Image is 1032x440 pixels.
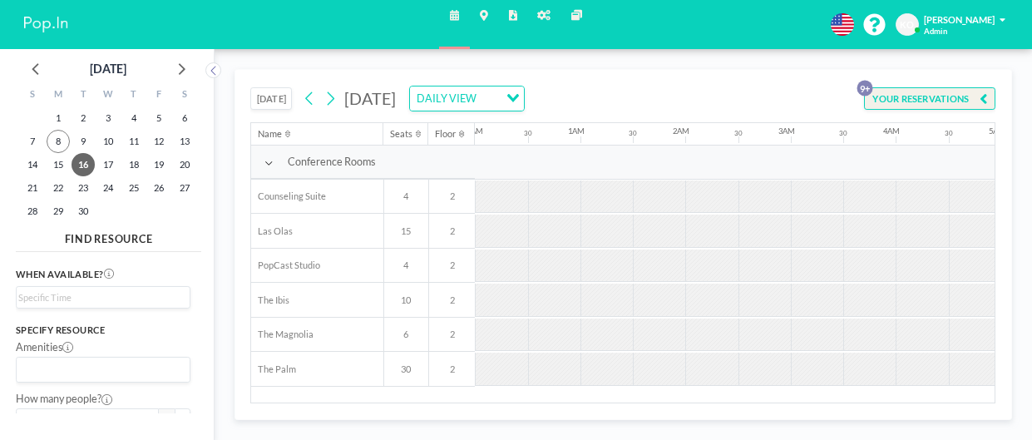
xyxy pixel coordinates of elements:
[173,130,196,153] span: Saturday, September 13, 2025
[384,363,428,375] span: 30
[121,85,146,106] div: T
[883,126,900,136] div: 4AM
[435,128,456,140] div: Floor
[250,87,292,111] button: [DATE]
[413,90,478,107] span: DAILY VIEW
[21,176,44,200] span: Sunday, September 21, 2025
[147,153,170,176] span: Friday, September 19, 2025
[72,200,95,223] span: Tuesday, September 30, 2025
[900,19,914,31] span: KO
[72,153,95,176] span: Tuesday, September 16, 2025
[429,260,475,271] span: 2
[16,227,201,245] h4: FIND RESOURCE
[21,200,44,223] span: Sunday, September 28, 2025
[47,130,70,153] span: Monday, September 8, 2025
[71,85,96,106] div: T
[390,128,412,140] div: Seats
[864,87,995,111] button: YOUR RESERVATIONS9+
[673,126,689,136] div: 2AM
[410,87,523,111] div: Search for option
[251,294,289,306] span: The Ibis
[384,260,428,271] span: 4
[251,260,320,271] span: PopCast Studio
[734,130,743,138] div: 30
[147,130,170,153] span: Friday, September 12, 2025
[384,329,428,340] span: 6
[47,200,70,223] span: Monday, September 29, 2025
[173,176,196,200] span: Saturday, September 27, 2025
[16,324,190,336] h3: Specify resource
[96,85,121,106] div: W
[173,106,196,130] span: Saturday, September 6, 2025
[47,176,70,200] span: Monday, September 22, 2025
[96,153,120,176] span: Wednesday, September 17, 2025
[629,130,637,138] div: 30
[17,287,190,308] div: Search for option
[96,106,120,130] span: Wednesday, September 3, 2025
[384,225,428,237] span: 15
[429,294,475,306] span: 2
[21,130,44,153] span: Sunday, September 7, 2025
[568,126,585,136] div: 1AM
[18,290,180,304] input: Search for option
[857,80,873,96] p: 9+
[172,85,197,106] div: S
[344,88,396,108] span: [DATE]
[146,85,171,106] div: F
[45,85,70,106] div: M
[122,153,146,176] span: Thursday, September 18, 2025
[72,106,95,130] span: Tuesday, September 2, 2025
[90,57,126,81] div: [DATE]
[47,106,70,130] span: Monday, September 1, 2025
[251,329,314,340] span: The Magnolia
[251,190,326,202] span: Counseling Suite
[429,363,475,375] span: 2
[20,85,45,106] div: S
[945,130,953,138] div: 30
[21,12,71,38] img: organization-logo
[924,27,947,37] span: Admin
[72,130,95,153] span: Tuesday, September 9, 2025
[21,153,44,176] span: Sunday, September 14, 2025
[288,156,375,169] span: Conference Rooms
[384,190,428,202] span: 4
[173,153,196,176] span: Saturday, September 20, 2025
[429,329,475,340] span: 2
[18,361,180,378] input: Search for option
[989,126,1005,136] div: 5AM
[778,126,795,136] div: 3AM
[524,130,532,138] div: 30
[72,176,95,200] span: Tuesday, September 23, 2025
[429,225,475,237] span: 2
[47,153,70,176] span: Monday, September 15, 2025
[839,130,847,138] div: 30
[429,190,475,202] span: 2
[159,408,175,431] button: -
[147,106,170,130] span: Friday, September 5, 2025
[251,225,293,237] span: Las Olas
[16,393,112,406] label: How many people?
[384,294,428,306] span: 10
[251,363,296,375] span: The Palm
[258,128,282,140] div: Name
[175,408,190,431] button: +
[481,90,496,107] input: Search for option
[96,130,120,153] span: Wednesday, September 10, 2025
[924,14,995,25] span: [PERSON_NAME]
[122,106,146,130] span: Thursday, September 4, 2025
[17,358,190,382] div: Search for option
[147,176,170,200] span: Friday, September 26, 2025
[122,176,146,200] span: Thursday, September 25, 2025
[16,341,73,354] label: Amenities
[96,176,120,200] span: Wednesday, September 24, 2025
[122,130,146,153] span: Thursday, September 11, 2025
